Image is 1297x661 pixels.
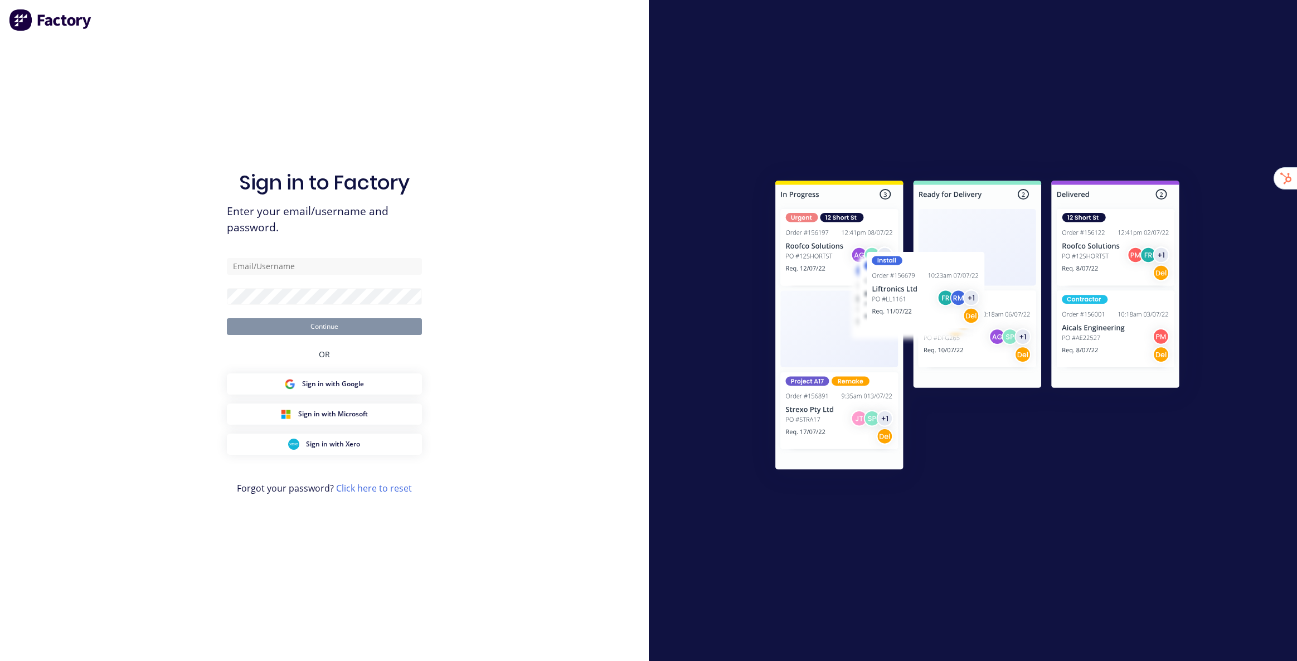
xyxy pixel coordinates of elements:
img: Microsoft Sign in [280,409,292,420]
button: Microsoft Sign inSign in with Microsoft [227,404,422,425]
span: Sign in with Google [302,379,364,389]
input: Email/Username [227,258,422,275]
h1: Sign in to Factory [239,171,410,195]
span: Forgot your password? [237,482,412,495]
img: Factory [9,9,93,31]
span: Enter your email/username and password. [227,203,422,236]
button: Xero Sign inSign in with Xero [227,434,422,455]
span: Sign in with Xero [306,439,360,449]
img: Google Sign in [284,378,295,390]
a: Click here to reset [336,482,412,494]
button: Continue [227,318,422,335]
span: Sign in with Microsoft [298,409,368,419]
img: Xero Sign in [288,439,299,450]
img: Sign in [751,158,1204,496]
div: OR [319,335,330,373]
button: Google Sign inSign in with Google [227,373,422,395]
